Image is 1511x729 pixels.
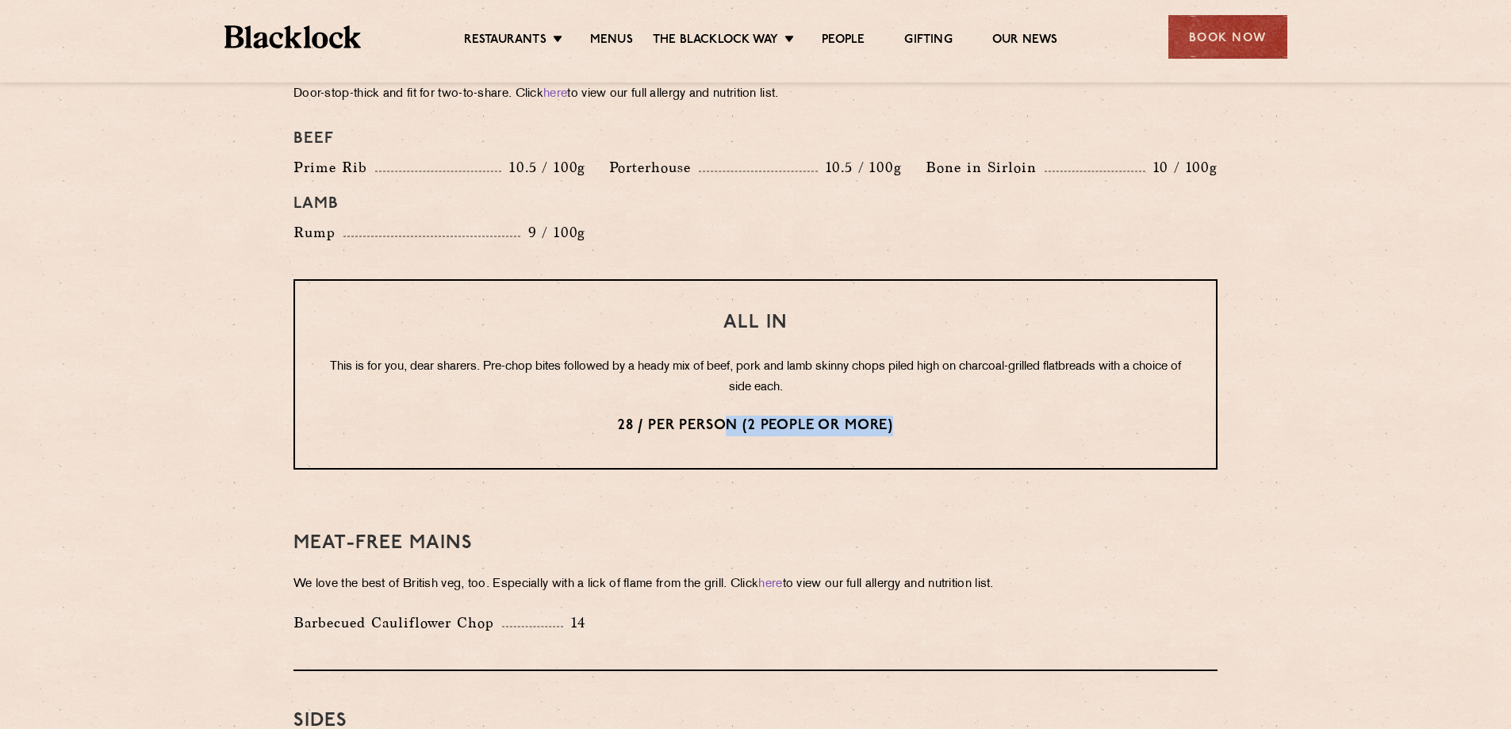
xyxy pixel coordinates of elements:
a: The Blacklock Way [653,33,778,50]
a: here [758,578,782,590]
h4: Beef [293,129,1218,148]
h4: Lamb [293,194,1218,213]
h3: Meat-Free mains [293,533,1218,554]
a: here [543,88,567,100]
p: 14 [563,612,586,633]
p: Rump [293,221,343,244]
h3: All In [327,313,1184,333]
a: Our News [992,33,1058,50]
p: 28 / per person (2 people or more) [327,416,1184,436]
p: This is for you, dear sharers. Pre-chop bites followed by a heady mix of beef, pork and lamb skin... [327,357,1184,398]
p: Door-stop-thick and fit for two-to-share. Click to view our full allergy and nutrition list. [293,83,1218,106]
p: 9 / 100g [520,222,586,243]
img: BL_Textured_Logo-footer-cropped.svg [224,25,362,48]
a: Menus [590,33,633,50]
a: Gifting [904,33,952,50]
p: We love the best of British veg, too. Especially with a lick of flame from the grill. Click to vi... [293,574,1218,596]
p: 10.5 / 100g [501,157,585,178]
p: Barbecued Cauliflower Chop [293,612,502,634]
a: People [822,33,865,50]
div: Book Now [1168,15,1287,59]
p: Prime Rib [293,156,375,178]
p: Bone in Sirloin [926,156,1045,178]
a: Restaurants [464,33,546,50]
p: 10.5 / 100g [818,157,902,178]
p: 10 / 100g [1145,157,1218,178]
p: Porterhouse [609,156,699,178]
